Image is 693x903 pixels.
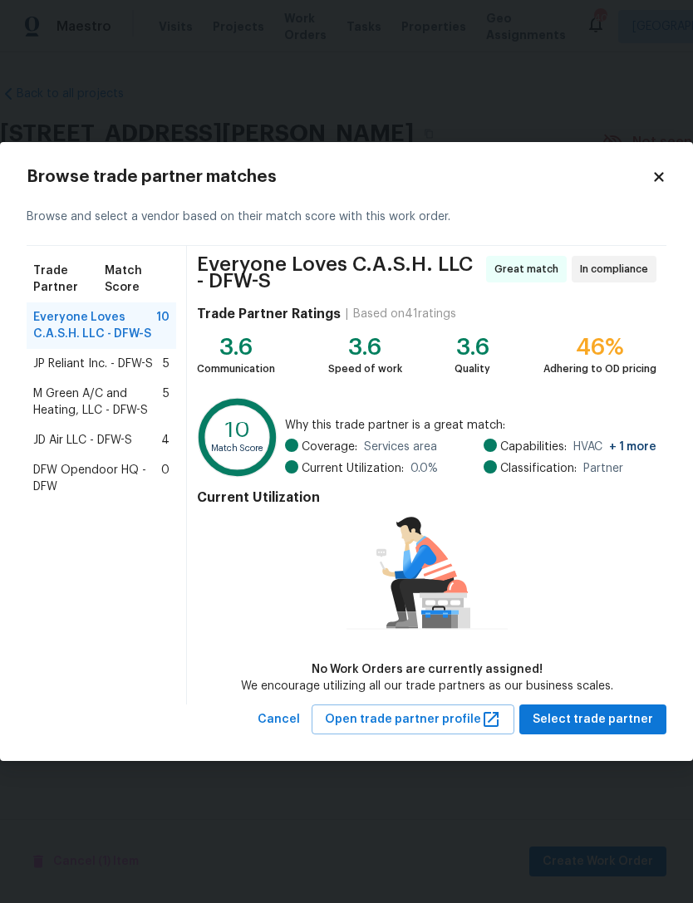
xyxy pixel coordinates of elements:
div: We encourage utilizing all our trade partners as our business scales. [241,678,613,694]
div: 3.6 [328,339,402,356]
span: Great match [494,261,565,277]
div: 46% [543,339,656,356]
span: 0 [161,462,170,495]
span: Cancel [258,709,300,730]
span: M Green A/C and Heating, LLC - DFW-S [33,385,163,419]
span: JD Air LLC - DFW-S [33,432,132,449]
span: Everyone Loves C.A.S.H. LLC - DFW-S [33,309,156,342]
span: Partner [583,460,623,477]
div: Communication [197,361,275,377]
div: Based on 41 ratings [353,306,456,322]
span: + 1 more [609,441,656,453]
div: No Work Orders are currently assigned! [241,661,613,678]
span: Select trade partner [533,709,653,730]
button: Cancel [251,704,307,735]
text: Match Score [211,443,264,452]
span: 0.0 % [410,460,438,477]
span: Why this trade partner is a great match: [285,417,656,434]
div: Speed of work [328,361,402,377]
span: HVAC [573,439,656,455]
div: 3.6 [197,339,275,356]
span: Trade Partner [33,263,105,296]
span: Classification: [500,460,577,477]
span: 5 [163,385,170,419]
span: 4 [161,432,170,449]
div: Quality [455,361,490,377]
span: JP Reliant Inc. - DFW-S [33,356,153,372]
span: Current Utilization: [302,460,404,477]
span: In compliance [580,261,655,277]
span: Everyone Loves C.A.S.H. LLC - DFW-S [197,256,481,289]
button: Select trade partner [519,704,666,735]
span: Capabilities: [500,439,567,455]
span: 5 [163,356,170,372]
div: Adhering to OD pricing [543,361,656,377]
span: Services area [364,439,437,455]
div: 3.6 [455,339,490,356]
h4: Current Utilization [197,489,656,506]
span: 10 [156,309,170,342]
button: Open trade partner profile [312,704,514,735]
span: Coverage: [302,439,357,455]
span: Match Score [105,263,170,296]
div: | [341,306,353,322]
span: DFW Opendoor HQ - DFW [33,462,161,495]
span: Open trade partner profile [325,709,501,730]
div: Browse and select a vendor based on their match score with this work order. [27,189,666,246]
text: 10 [225,419,250,441]
h2: Browse trade partner matches [27,169,651,185]
h4: Trade Partner Ratings [197,306,341,322]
